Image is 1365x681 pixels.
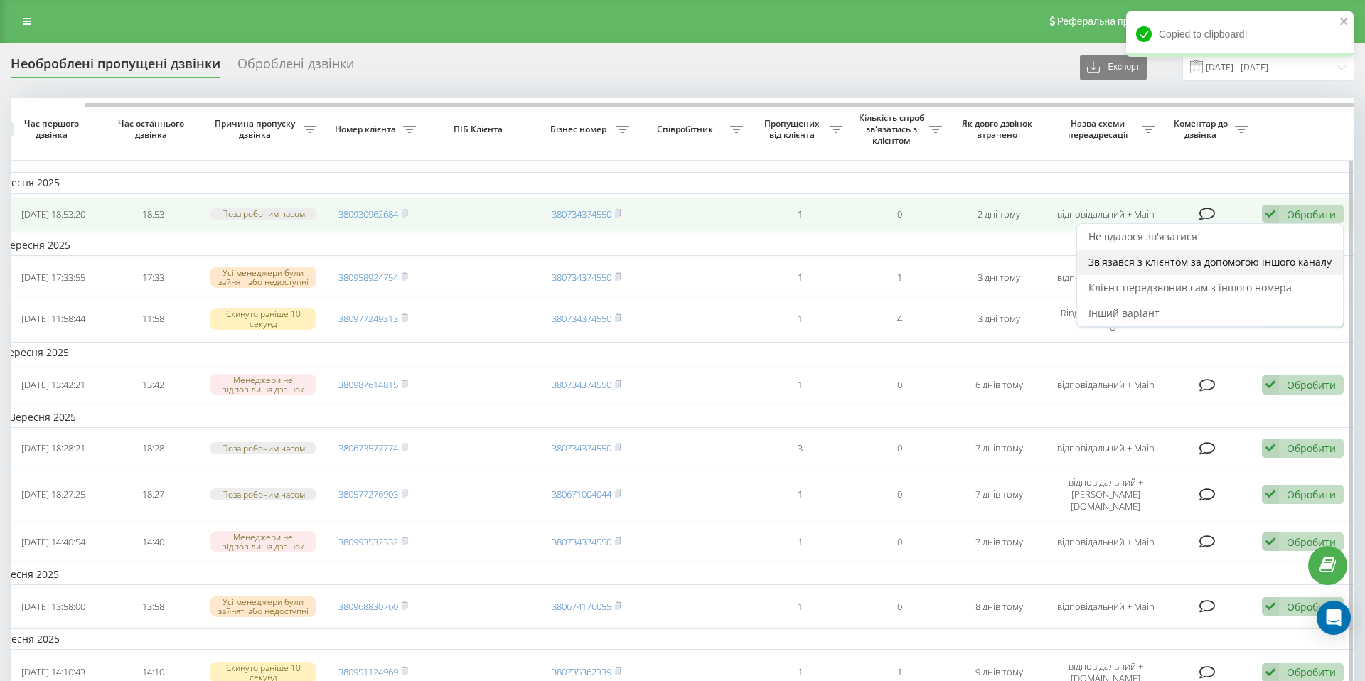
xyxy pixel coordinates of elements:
td: Ringostat responsible manager [1049,299,1162,338]
div: Open Intercom Messenger [1317,601,1351,635]
td: 17:33 [103,259,203,296]
span: Коментар до дзвінка [1169,118,1235,140]
a: 380951124969 [338,665,398,678]
span: ПІБ Клієнта [435,124,525,135]
div: Обробити [1287,535,1336,549]
td: 1 [850,259,949,296]
span: Інший варіант [1088,306,1160,320]
a: 380734374550 [552,378,611,391]
td: 3 [750,431,850,466]
td: 18:53 [103,197,203,232]
td: 11:58 [103,299,203,338]
span: Зв'язався з клієнтом за допомогою іншого каналу [1088,255,1332,269]
td: [DATE] 14:40:54 [4,523,103,561]
div: Скинуто раніше 10 секунд [210,308,316,329]
td: відповідальний + ﻿[PERSON_NAME][DOMAIN_NAME] [1049,468,1162,520]
span: Час першого дзвінка [15,118,92,140]
div: Обробити [1287,600,1336,613]
td: 4 [850,299,949,338]
td: [DATE] 11:58:44 [4,299,103,338]
a: 380968830760 [338,600,398,613]
td: 1 [750,468,850,520]
td: [DATE] 18:28:21 [4,431,103,466]
td: 0 [850,431,949,466]
td: 0 [850,523,949,561]
span: Клієнт передзвонив сам з іншого номера [1088,281,1292,294]
td: 0 [850,197,949,232]
div: Обробити [1287,488,1336,501]
td: 18:28 [103,431,203,466]
div: Copied to clipboard! [1126,11,1354,57]
td: відповідальний + Main [1049,431,1162,466]
span: Кількість спроб зв'язатись з клієнтом [857,112,929,146]
td: 6 днів тому [949,366,1049,404]
td: [DATE] 18:53:20 [4,197,103,232]
span: Реферальна програма [1057,16,1162,27]
div: Поза робочим часом [210,488,316,500]
td: 1 [750,299,850,338]
div: Поза робочим часом [210,442,316,454]
a: 380735362339 [552,665,611,678]
td: 0 [850,588,949,626]
td: відповідальний + Main [1049,366,1162,404]
a: 380674176055 [552,600,611,613]
td: 3 дні тому [949,299,1049,338]
td: 2 дні тому [949,197,1049,232]
div: Обробити [1287,441,1336,455]
div: Оброблені дзвінки [237,56,354,78]
td: 7 днів тому [949,523,1049,561]
td: 0 [850,366,949,404]
td: 0 [850,468,949,520]
td: 1 [750,197,850,232]
a: 380987614815 [338,378,398,391]
a: 380734374550 [552,441,611,454]
td: 13:58 [103,588,203,626]
button: Експорт [1080,55,1147,80]
span: Бізнес номер [544,124,616,135]
span: Пропущених від клієнта [757,118,830,140]
a: 380734374550 [552,208,611,220]
span: Як довго дзвінок втрачено [960,118,1037,140]
span: Співробітник [643,124,730,135]
td: 8 днів тому [949,588,1049,626]
td: 1 [750,259,850,296]
td: 18:27 [103,468,203,520]
td: 14:40 [103,523,203,561]
div: Необроблені пропущені дзвінки [11,56,220,78]
div: Усі менеджери були зайняті або недоступні [210,596,316,617]
a: 380977249313 [338,312,398,325]
div: Обробити [1287,208,1336,221]
a: 380734374550 [552,535,611,548]
td: 1 [750,523,850,561]
button: close [1339,16,1349,29]
td: 13:42 [103,366,203,404]
div: Менеджери не відповіли на дзвінок [210,374,316,395]
td: 1 [750,588,850,626]
div: Усі менеджери були зайняті або недоступні [210,267,316,288]
td: [DATE] 13:58:00 [4,588,103,626]
a: 380577276903 [338,488,398,500]
td: відповідальний + Main [1049,197,1162,232]
td: [DATE] 13:42:21 [4,366,103,404]
td: відповідальний + Main [1049,588,1162,626]
a: 380734374550 [552,271,611,284]
div: Менеджери не відповіли на дзвінок [210,531,316,552]
td: відповідальний + Main [1049,259,1162,296]
span: Причина пропуску дзвінка [210,118,304,140]
a: 380930962684 [338,208,398,220]
td: відповідальний + Main [1049,523,1162,561]
td: 7 днів тому [949,468,1049,520]
div: Поза робочим часом [210,208,316,220]
td: 3 дні тому [949,259,1049,296]
td: 1 [750,366,850,404]
div: Обробити [1287,665,1336,679]
a: 380958924754 [338,271,398,284]
span: Не вдалося зв'язатися [1088,230,1197,243]
span: Час останнього дзвінка [114,118,191,140]
span: Номер клієнта [331,124,403,135]
div: Обробити [1287,378,1336,392]
a: 380734374550 [552,312,611,325]
td: [DATE] 17:33:55 [4,259,103,296]
span: Назва схеми переадресації [1056,118,1142,140]
td: 7 днів тому [949,431,1049,466]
